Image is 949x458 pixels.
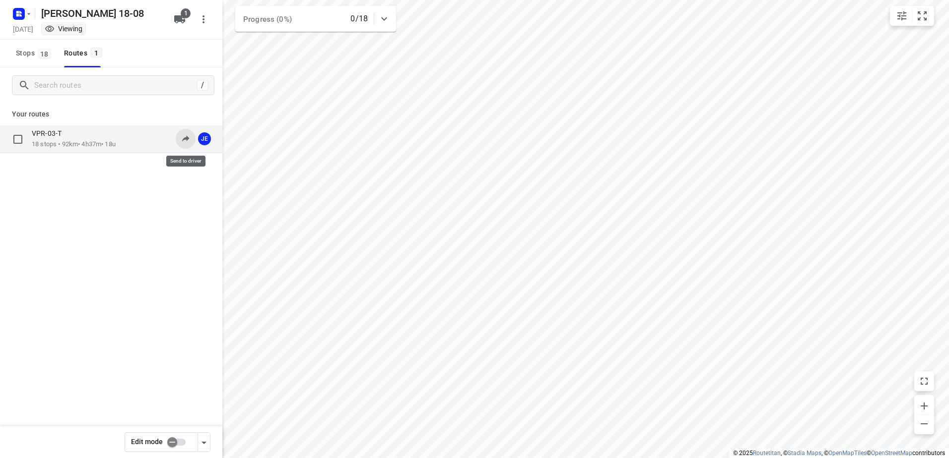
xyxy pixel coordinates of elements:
[912,6,932,26] button: Fit zoom
[45,24,82,34] div: You are currently in view mode. To make any changes, go to edit project.
[64,47,105,59] div: Routes
[235,6,396,32] div: Progress (0%)0/18
[733,450,945,457] li: © 2025 , © , © © contributors
[34,78,197,93] input: Search routes
[828,450,867,457] a: OpenMapTiles
[753,450,781,457] a: Routetitan
[170,9,190,29] button: 1
[16,47,54,59] span: Stops
[871,450,912,457] a: OpenStreetMap
[32,140,116,149] p: 18 stops • 92km • 4h37m • 18u
[243,15,292,24] span: Progress (0%)
[890,6,934,26] div: small contained button group
[32,129,68,138] p: VPR-03-T
[90,48,102,57] span: 1
[181,8,191,18] span: 1
[198,436,210,448] div: Driver app settings
[194,9,213,29] button: More
[892,6,912,26] button: Map settings
[8,129,28,149] span: Select
[12,109,210,119] p: Your routes
[350,13,368,25] p: 0/18
[788,450,821,457] a: Stadia Maps
[131,438,163,446] span: Edit mode
[38,49,51,58] span: 18
[197,80,208,91] div: /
